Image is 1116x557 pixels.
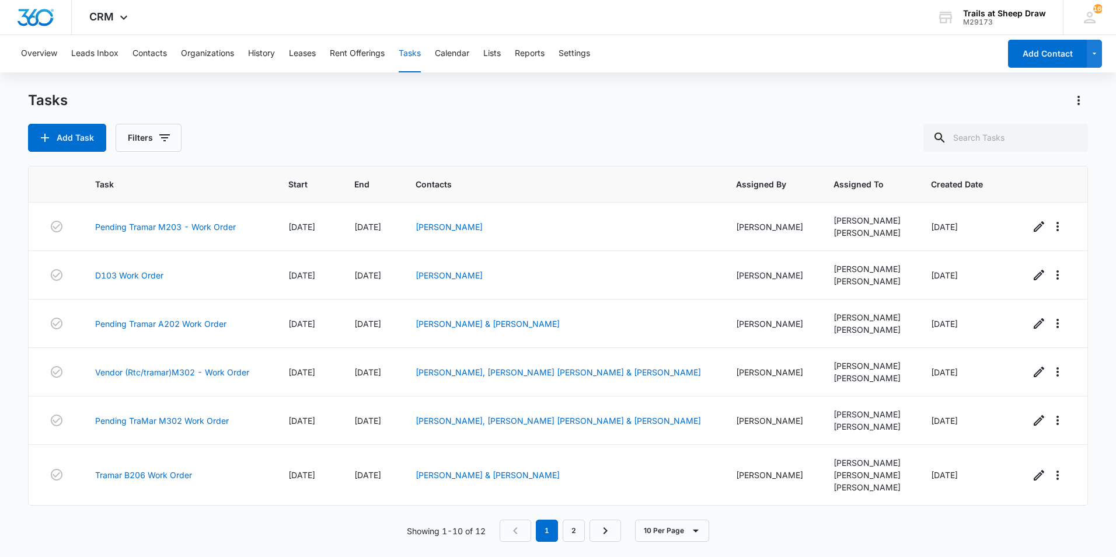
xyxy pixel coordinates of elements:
[181,35,234,72] button: Organizations
[1008,40,1087,68] button: Add Contact
[833,408,903,420] div: [PERSON_NAME]
[95,178,243,190] span: Task
[416,367,701,377] a: [PERSON_NAME], [PERSON_NAME] [PERSON_NAME] & [PERSON_NAME]
[407,525,486,537] p: Showing 1-10 of 12
[354,416,381,426] span: [DATE]
[833,311,903,323] div: [PERSON_NAME]
[399,35,421,72] button: Tasks
[354,222,381,232] span: [DATE]
[416,416,701,426] a: [PERSON_NAME], [PERSON_NAME] [PERSON_NAME] & [PERSON_NAME]
[288,470,315,480] span: [DATE]
[288,178,309,190] span: Start
[931,470,958,480] span: [DATE]
[833,323,903,336] div: [PERSON_NAME]
[132,35,167,72] button: Contacts
[833,263,903,275] div: [PERSON_NAME]
[833,469,903,481] div: [PERSON_NAME]
[931,416,958,426] span: [DATE]
[590,520,621,542] a: Next Page
[28,92,68,109] h1: Tasks
[416,270,483,280] a: [PERSON_NAME]
[635,520,709,542] button: 10 Per Page
[963,18,1046,26] div: account id
[288,270,315,280] span: [DATE]
[736,318,805,330] div: [PERSON_NAME]
[736,415,805,427] div: [PERSON_NAME]
[536,520,558,542] em: 1
[736,178,789,190] span: Assigned By
[354,470,381,480] span: [DATE]
[833,481,903,493] div: [PERSON_NAME]
[95,318,226,330] a: Pending Tramar A202 Work Order
[736,366,805,378] div: [PERSON_NAME]
[95,469,192,481] a: Tramar B206 Work Order
[330,35,385,72] button: Rent Offerings
[833,372,903,384] div: [PERSON_NAME]
[515,35,545,72] button: Reports
[354,270,381,280] span: [DATE]
[435,35,469,72] button: Calendar
[89,11,114,23] span: CRM
[116,124,182,152] button: Filters
[21,35,57,72] button: Overview
[833,275,903,287] div: [PERSON_NAME]
[559,35,590,72] button: Settings
[289,35,316,72] button: Leases
[483,35,501,72] button: Lists
[1069,91,1088,110] button: Actions
[931,319,958,329] span: [DATE]
[923,124,1088,152] input: Search Tasks
[931,222,958,232] span: [DATE]
[833,178,886,190] span: Assigned To
[95,221,236,233] a: Pending Tramar M203 - Work Order
[833,420,903,433] div: [PERSON_NAME]
[416,222,483,232] a: [PERSON_NAME]
[288,222,315,232] span: [DATE]
[736,469,805,481] div: [PERSON_NAME]
[354,367,381,377] span: [DATE]
[95,269,163,281] a: D103 Work Order
[931,178,985,190] span: Created Date
[1093,4,1103,13] div: notifications count
[354,178,371,190] span: End
[931,367,958,377] span: [DATE]
[563,520,585,542] a: Page 2
[354,319,381,329] span: [DATE]
[416,319,560,329] a: [PERSON_NAME] & [PERSON_NAME]
[963,9,1046,18] div: account name
[288,367,315,377] span: [DATE]
[931,270,958,280] span: [DATE]
[248,35,275,72] button: History
[833,457,903,469] div: [PERSON_NAME]
[288,319,315,329] span: [DATE]
[833,214,903,227] div: [PERSON_NAME]
[736,221,805,233] div: [PERSON_NAME]
[95,415,229,427] a: Pending TraMar M302 Work Order
[288,416,315,426] span: [DATE]
[95,366,249,378] a: Vendor (Rtc/tramar)M302 - Work Order
[28,124,106,152] button: Add Task
[416,178,691,190] span: Contacts
[736,269,805,281] div: [PERSON_NAME]
[71,35,118,72] button: Leads Inbox
[1093,4,1103,13] span: 166
[833,227,903,239] div: [PERSON_NAME]
[416,470,560,480] a: [PERSON_NAME] & [PERSON_NAME]
[833,360,903,372] div: [PERSON_NAME]
[500,520,621,542] nav: Pagination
